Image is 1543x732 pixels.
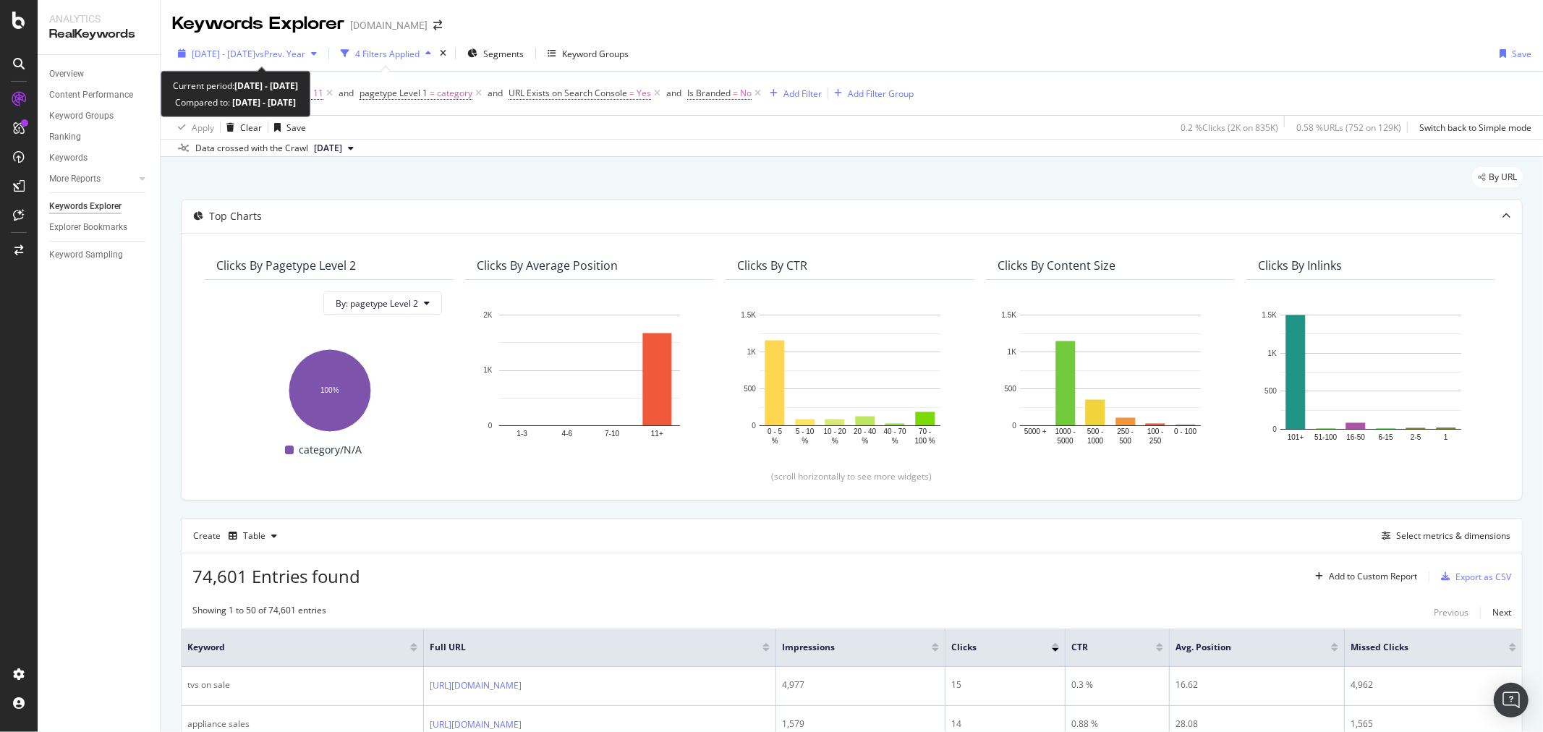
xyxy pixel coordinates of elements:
[832,437,838,445] text: %
[1434,604,1468,621] button: Previous
[49,247,123,263] div: Keyword Sampling
[49,247,150,263] a: Keyword Sampling
[355,48,420,60] div: 4 Filters Applied
[1329,572,1417,581] div: Add to Custom Report
[49,67,84,82] div: Overview
[314,142,342,155] span: 2024 Dec. 3rd
[49,171,135,187] a: More Reports
[1071,678,1163,691] div: 0.3 %
[998,307,1223,446] div: A chart.
[49,150,150,166] a: Keywords
[1512,48,1531,60] div: Save
[1435,565,1511,588] button: Export as CSV
[1071,718,1163,731] div: 0.88 %
[1346,434,1365,442] text: 16-50
[737,307,963,446] div: A chart.
[733,87,738,99] span: =
[216,258,356,273] div: Clicks By pagetype Level 2
[173,77,298,94] div: Current period:
[1258,258,1342,273] div: Clicks By Inlinks
[172,116,214,139] button: Apply
[1494,683,1529,718] div: Open Intercom Messenger
[339,86,354,100] button: and
[175,94,296,111] div: Compared to:
[919,428,931,436] text: 70 -
[782,641,910,654] span: Impressions
[49,199,122,214] div: Keywords Explorer
[1396,529,1510,542] div: Select metrics & dimensions
[1087,437,1104,445] text: 1000
[1472,167,1523,187] div: legacy label
[605,430,619,438] text: 7-10
[192,48,255,60] span: [DATE] - [DATE]
[195,142,308,155] div: Data crossed with the Crawl
[488,86,503,100] button: and
[299,441,362,459] span: category/N/A
[49,129,150,145] a: Ranking
[430,718,522,732] a: [URL][DOMAIN_NAME]
[187,641,388,654] span: Keyword
[483,311,493,319] text: 2K
[747,348,757,356] text: 1K
[862,437,868,445] text: %
[1117,428,1134,436] text: 250 -
[1001,311,1016,319] text: 1.5K
[1176,678,1338,691] div: 16.62
[49,171,101,187] div: More Reports
[49,26,148,43] div: RealKeywords
[802,437,808,445] text: %
[1494,42,1531,65] button: Save
[1181,122,1278,134] div: 0.2 % Clicks ( 2K on 835K )
[737,258,807,273] div: Clicks By CTR
[339,87,354,99] div: and
[666,87,681,99] div: and
[1455,571,1511,583] div: Export as CSV
[223,524,283,548] button: Table
[243,532,265,540] div: Table
[172,42,323,65] button: [DATE] - [DATE]vsPrev. Year
[313,83,323,103] span: 11
[483,48,524,60] span: Segments
[796,428,815,436] text: 5 - 10
[1379,434,1393,442] text: 6-15
[192,122,214,134] div: Apply
[1288,434,1304,442] text: 101+
[1071,641,1134,654] span: CTR
[1262,311,1277,319] text: 1.5K
[1309,565,1417,588] button: Add to Custom Report
[430,678,522,693] a: [URL][DOMAIN_NAME]
[350,18,428,33] div: [DOMAIN_NAME]
[483,367,493,375] text: 1K
[542,42,634,65] button: Keyword Groups
[1351,718,1516,731] div: 1,565
[49,67,150,82] a: Overview
[477,307,702,446] svg: A chart.
[187,678,417,691] div: tvs on sale
[884,428,907,436] text: 40 - 70
[49,88,133,103] div: Content Performance
[193,524,283,548] div: Create
[740,83,752,103] span: No
[854,428,877,436] text: 20 - 40
[1444,434,1448,442] text: 1
[1174,428,1197,436] text: 0 - 100
[772,437,778,445] text: %
[824,428,847,436] text: 10 - 20
[1268,349,1278,357] text: 1K
[172,12,344,36] div: Keywords Explorer
[744,385,756,393] text: 500
[462,42,530,65] button: Segments
[848,88,914,100] div: Add Filter Group
[741,311,756,319] text: 1.5K
[1351,641,1487,654] span: Missed Clicks
[1258,307,1484,451] svg: A chart.
[1351,678,1516,691] div: 4,962
[1176,718,1338,731] div: 28.08
[49,88,150,103] a: Content Performance
[1012,422,1016,430] text: 0
[915,437,935,445] text: 100 %
[192,604,326,621] div: Showing 1 to 50 of 74,601 entries
[216,342,442,434] div: A chart.
[1087,428,1104,436] text: 500 -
